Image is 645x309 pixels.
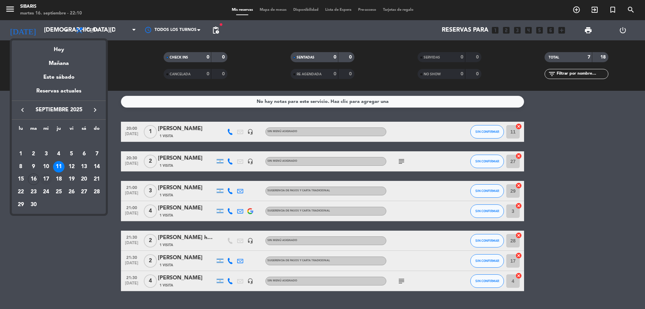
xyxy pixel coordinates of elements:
td: 3 de septiembre de 2025 [40,148,52,160]
th: jueves [52,125,65,135]
div: 20 [78,173,90,185]
div: 13 [78,161,90,172]
div: 25 [53,186,64,198]
td: SEP. [14,135,103,148]
div: 8 [15,161,27,172]
td: 13 de septiembre de 2025 [78,160,91,173]
td: 15 de septiembre de 2025 [14,173,27,186]
td: 8 de septiembre de 2025 [14,160,27,173]
div: 10 [40,161,52,172]
td: 11 de septiembre de 2025 [52,160,65,173]
div: 4 [53,148,64,160]
div: 21 [91,173,102,185]
div: 11 [53,161,64,172]
div: 23 [28,186,39,198]
td: 17 de septiembre de 2025 [40,173,52,186]
td: 29 de septiembre de 2025 [14,198,27,211]
th: domingo [90,125,103,135]
td: 4 de septiembre de 2025 [52,148,65,160]
td: 21 de septiembre de 2025 [90,173,103,186]
td: 20 de septiembre de 2025 [78,173,91,186]
div: 28 [91,186,102,198]
div: 15 [15,173,27,185]
div: 3 [40,148,52,160]
i: keyboard_arrow_right [91,106,99,114]
div: 18 [53,173,64,185]
td: 7 de septiembre de 2025 [90,148,103,160]
td: 9 de septiembre de 2025 [27,160,40,173]
td: 24 de septiembre de 2025 [40,186,52,198]
th: sábado [78,125,91,135]
div: 17 [40,173,52,185]
div: 26 [66,186,77,198]
td: 28 de septiembre de 2025 [90,186,103,198]
td: 30 de septiembre de 2025 [27,198,40,211]
td: 5 de septiembre de 2025 [65,148,78,160]
div: 6 [78,148,90,160]
button: keyboard_arrow_right [89,106,101,114]
td: 16 de septiembre de 2025 [27,173,40,186]
div: Mañana [12,54,106,68]
span: septiembre 2025 [29,106,89,114]
th: martes [27,125,40,135]
div: 16 [28,173,39,185]
td: 25 de septiembre de 2025 [52,186,65,198]
div: 29 [15,199,27,210]
div: 9 [28,161,39,172]
div: 19 [66,173,77,185]
td: 23 de septiembre de 2025 [27,186,40,198]
button: keyboard_arrow_left [16,106,29,114]
div: Hoy [12,40,106,54]
div: 2 [28,148,39,160]
td: 26 de septiembre de 2025 [65,186,78,198]
div: Reservas actuales [12,87,106,101]
td: 14 de septiembre de 2025 [90,160,103,173]
div: 24 [40,186,52,198]
td: 22 de septiembre de 2025 [14,186,27,198]
div: 27 [78,186,90,198]
td: 18 de septiembre de 2025 [52,173,65,186]
td: 27 de septiembre de 2025 [78,186,91,198]
i: keyboard_arrow_left [18,106,27,114]
td: 12 de septiembre de 2025 [65,160,78,173]
div: Este sábado [12,68,106,87]
td: 2 de septiembre de 2025 [27,148,40,160]
td: 19 de septiembre de 2025 [65,173,78,186]
td: 10 de septiembre de 2025 [40,160,52,173]
td: 6 de septiembre de 2025 [78,148,91,160]
div: 22 [15,186,27,198]
div: 1 [15,148,27,160]
th: lunes [14,125,27,135]
div: 5 [66,148,77,160]
div: 30 [28,199,39,210]
div: 7 [91,148,102,160]
td: 1 de septiembre de 2025 [14,148,27,160]
th: miércoles [40,125,52,135]
div: 12 [66,161,77,172]
th: viernes [65,125,78,135]
div: 14 [91,161,102,172]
